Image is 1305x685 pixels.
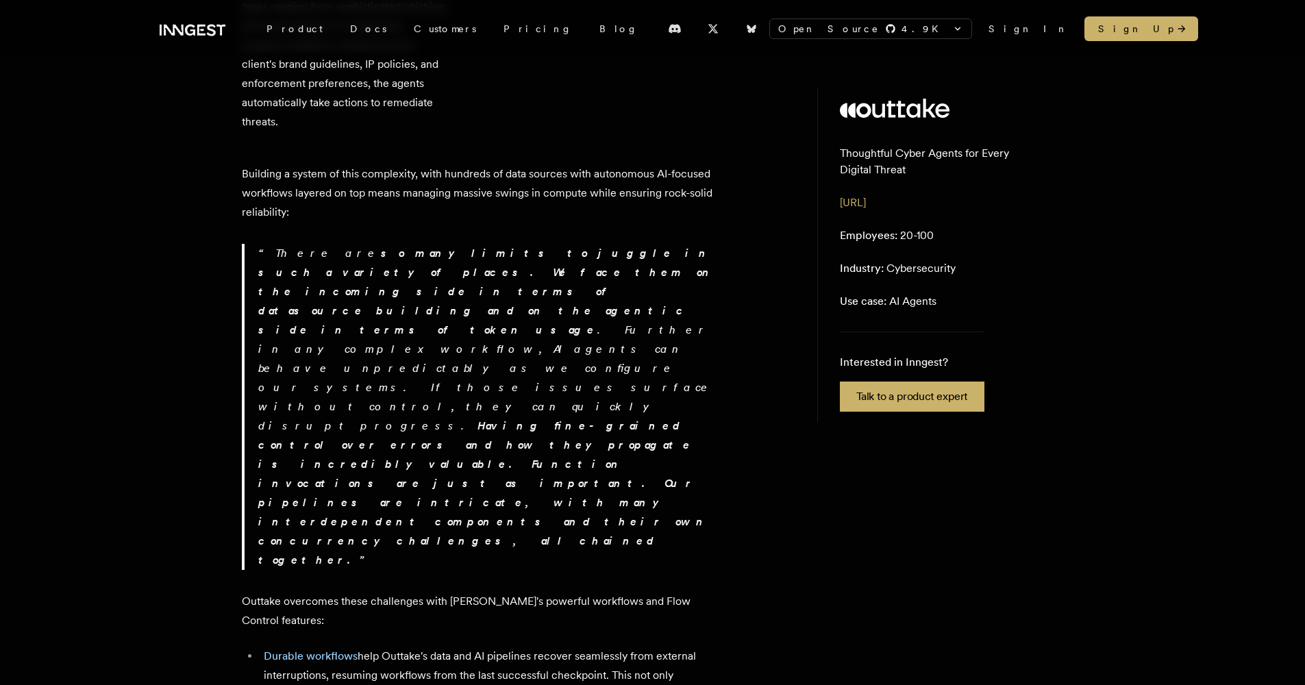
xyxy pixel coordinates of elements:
[902,22,947,36] span: 4.9 K
[840,295,886,308] span: Use case:
[258,247,716,336] strong: so many limits to juggle in such a variety of places. We face them on the incoming side in terms ...
[490,16,586,41] a: Pricing
[258,244,721,570] p: There are . Further in any complex workflow, AI agents can behave unpredictably as we configure o...
[253,16,336,41] div: Product
[840,293,936,310] p: AI Agents
[242,592,721,630] p: Outtake overcomes these challenges with [PERSON_NAME]'s powerful workflows and Flow Control featu...
[989,22,1068,36] a: Sign In
[840,382,984,412] a: Talk to a product expert
[840,227,934,244] p: 20-100
[840,354,984,371] p: Interested in Inngest?
[840,196,866,209] a: [URL]
[258,419,710,566] strong: Having fine-grained control over errors and how they propagate is incredibly valuable. Function i...
[840,262,884,275] span: Industry:
[736,18,767,40] a: Bluesky
[660,18,690,40] a: Discord
[840,145,1042,178] p: Thoughtful Cyber Agents for Every Digital Threat
[586,16,651,41] a: Blog
[264,649,358,662] a: Durable workflows
[778,22,880,36] span: Open Source
[840,99,949,118] img: Outtake's logo
[242,164,721,222] p: Building a system of this complexity, with hundreds of data sources with autonomous AI-focused wo...
[840,260,956,277] p: Cybersecurity
[840,229,897,242] span: Employees:
[698,18,728,40] a: X
[336,16,400,41] a: Docs
[1084,16,1198,41] a: Sign Up
[400,16,490,41] a: Customers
